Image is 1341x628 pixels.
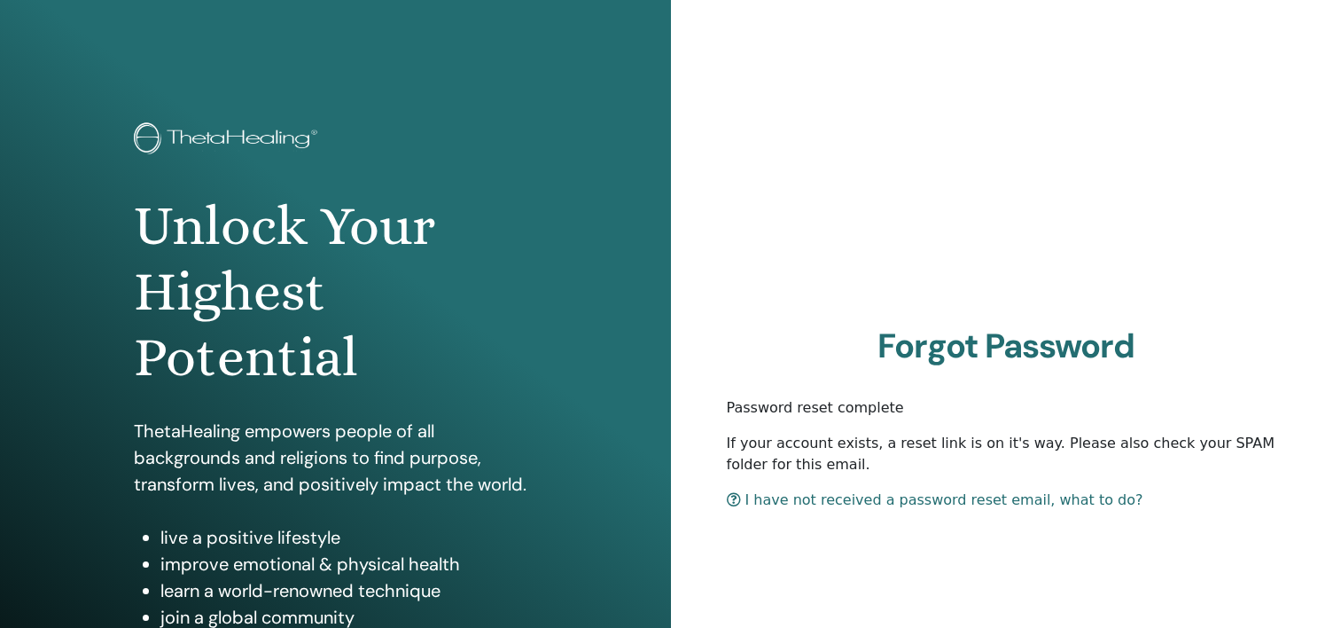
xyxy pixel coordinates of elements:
[160,524,536,551] li: live a positive lifestyle
[160,551,536,577] li: improve emotional & physical health
[134,418,536,498] p: ThetaHealing empowers people of all backgrounds and religions to find purpose, transform lives, a...
[727,397,1286,419] p: Password reset complete
[727,326,1286,367] h2: Forgot Password
[160,577,536,604] li: learn a world-renowned technique
[727,433,1286,475] p: If your account exists, a reset link is on it's way. Please also check your SPAM folder for this ...
[727,491,1143,508] a: I have not received a password reset email, what to do?
[134,193,536,391] h1: Unlock Your Highest Potential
